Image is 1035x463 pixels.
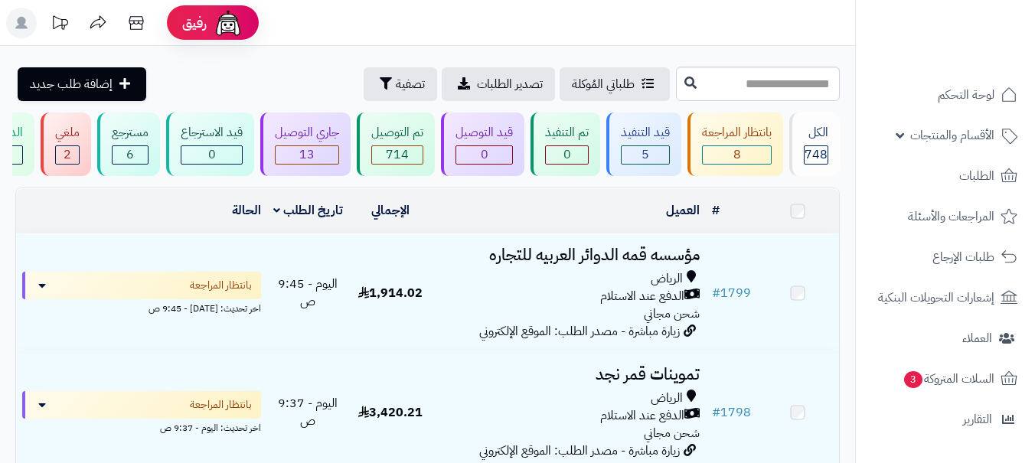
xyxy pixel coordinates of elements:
[963,409,992,430] span: التقارير
[603,112,684,176] a: قيد التنفيذ 5
[477,75,543,93] span: تصدير الطلبات
[786,112,843,176] a: الكل748
[865,279,1026,316] a: إشعارات التحويلات البنكية
[273,201,343,220] a: تاريخ الطلب
[41,8,79,42] a: تحديثات المنصة
[456,146,512,164] div: 0
[181,146,242,164] div: 0
[354,112,438,176] a: تم التوصيل 714
[64,145,71,164] span: 2
[804,124,828,142] div: الكل
[666,201,700,220] a: العميل
[455,124,513,142] div: قيد التوصيل
[113,146,148,164] div: 6
[712,284,751,302] a: #1799
[438,366,700,383] h3: تموينات قمر نجد
[55,124,80,142] div: ملغي
[903,368,994,390] span: السلات المتروكة
[931,11,1020,44] img: logo-2.png
[481,145,488,164] span: 0
[865,198,1026,235] a: المراجعات والأسئلة
[30,75,113,93] span: إضافة طلب جديد
[396,75,425,93] span: تصفية
[865,360,1026,397] a: السلات المتروكة3
[18,67,146,101] a: إضافة طلب جديد
[163,112,257,176] a: قيد الاسترجاع 0
[38,112,94,176] a: ملغي 2
[865,77,1026,113] a: لوحة التحكم
[479,322,680,341] span: زيارة مباشرة - مصدر الطلب: الموقع الإلكتروني
[22,299,261,315] div: اخر تحديث: [DATE] - 9:45 ص
[684,112,786,176] a: بانتظار المراجعة 8
[621,124,670,142] div: قيد التنفيذ
[358,284,423,302] span: 1,914.02
[903,370,923,389] span: 3
[213,8,243,38] img: ai-face.png
[703,146,771,164] div: 8
[208,145,216,164] span: 0
[22,419,261,435] div: اخر تحديث: اليوم - 9:37 ص
[126,145,134,164] span: 6
[358,403,423,422] span: 3,420.21
[600,407,684,425] span: الدفع عند الاستلام
[865,239,1026,276] a: طلبات الإرجاع
[278,275,338,311] span: اليوم - 9:45 ص
[364,67,437,101] button: تصفية
[278,394,338,430] span: اليوم - 9:37 ص
[386,145,409,164] span: 714
[371,124,423,142] div: تم التوصيل
[94,112,163,176] a: مسترجع 6
[299,145,315,164] span: 13
[546,146,588,164] div: 0
[962,328,992,349] span: العملاء
[865,401,1026,438] a: التقارير
[712,403,720,422] span: #
[865,158,1026,194] a: الطلبات
[938,84,994,106] span: لوحة التحكم
[563,145,571,164] span: 0
[733,145,741,164] span: 8
[560,67,670,101] a: طلباتي المُوكلة
[232,201,261,220] a: الحالة
[932,246,994,268] span: طلبات الإرجاع
[651,390,683,407] span: الرياض
[702,124,772,142] div: بانتظار المراجعة
[642,145,649,164] span: 5
[959,165,994,187] span: الطلبات
[181,124,243,142] div: قيد الاسترجاع
[438,246,700,264] h3: مؤسسه قمه الدوائر العربيه للتجاره
[479,442,680,460] span: زيارة مباشرة - مصدر الطلب: الموقع الإلكتروني
[527,112,603,176] a: تم التنفيذ 0
[372,146,423,164] div: 714
[878,287,994,308] span: إشعارات التحويلات البنكية
[805,145,828,164] span: 748
[600,288,684,305] span: الدفع عند الاستلام
[112,124,149,142] div: مسترجع
[371,201,410,220] a: الإجمالي
[190,397,252,412] span: بانتظار المراجعة
[257,112,354,176] a: جاري التوصيل 13
[182,14,207,32] span: رفيق
[910,125,994,146] span: الأقسام والمنتجات
[622,146,669,164] div: 5
[276,146,338,164] div: 13
[908,206,994,227] span: المراجعات والأسئلة
[442,67,555,101] a: تصدير الطلبات
[644,424,700,442] span: شحن مجاني
[275,124,339,142] div: جاري التوصيل
[651,270,683,288] span: الرياض
[438,112,527,176] a: قيد التوصيل 0
[712,201,720,220] a: #
[572,75,635,93] span: طلباتي المُوكلة
[644,305,700,323] span: شحن مجاني
[190,278,252,293] span: بانتظار المراجعة
[865,320,1026,357] a: العملاء
[56,146,79,164] div: 2
[545,124,589,142] div: تم التنفيذ
[712,284,720,302] span: #
[712,403,751,422] a: #1798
